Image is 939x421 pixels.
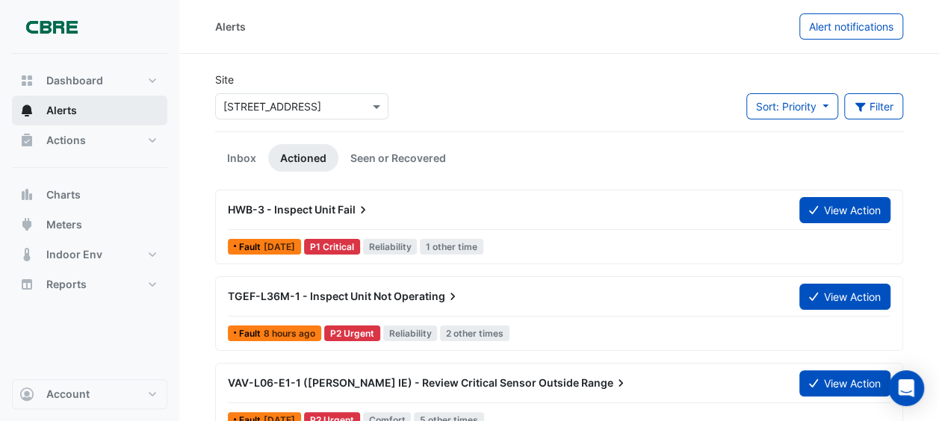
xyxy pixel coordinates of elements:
[844,93,904,119] button: Filter
[19,187,34,202] app-icon: Charts
[268,144,338,172] a: Actioned
[383,325,438,341] span: Reliability
[809,20,893,33] span: Alert notifications
[264,328,315,339] span: Wed 17-Sep-2025 07:35 AEST
[440,325,509,341] span: 2 other times
[799,370,890,396] button: View Action
[394,289,460,304] span: Operating
[363,239,418,255] span: Reliability
[215,19,246,34] div: Alerts
[46,277,87,292] span: Reports
[19,103,34,118] app-icon: Alerts
[46,387,90,402] span: Account
[215,144,268,172] a: Inbox
[12,269,167,299] button: Reports
[581,375,628,390] span: Range
[46,247,102,262] span: Indoor Env
[239,243,264,252] span: Fault
[12,240,167,269] button: Indoor Env
[46,133,86,148] span: Actions
[228,376,579,389] span: VAV-L06-E1-1 ([PERSON_NAME] IE) - Review Critical Sensor Outside
[228,203,335,216] span: HWB-3 - Inspect Unit
[12,379,167,409] button: Account
[18,12,85,42] img: Company Logo
[239,329,264,338] span: Fault
[746,93,838,119] button: Sort: Priority
[46,73,103,88] span: Dashboard
[228,290,391,302] span: TGEF-L36M-1 - Inspect Unit Not
[799,13,903,40] button: Alert notifications
[19,277,34,292] app-icon: Reports
[12,125,167,155] button: Actions
[12,66,167,96] button: Dashboard
[799,284,890,310] button: View Action
[304,239,360,255] div: P1 Critical
[756,100,816,113] span: Sort: Priority
[46,187,81,202] span: Charts
[888,370,924,406] div: Open Intercom Messenger
[338,144,458,172] a: Seen or Recovered
[12,96,167,125] button: Alerts
[19,247,34,262] app-icon: Indoor Env
[19,73,34,88] app-icon: Dashboard
[420,239,483,255] span: 1 other time
[12,210,167,240] button: Meters
[46,217,82,232] span: Meters
[46,103,77,118] span: Alerts
[799,197,890,223] button: View Action
[215,72,234,87] label: Site
[12,180,167,210] button: Charts
[338,202,371,217] span: Fail
[19,133,34,148] app-icon: Actions
[19,217,34,232] app-icon: Meters
[324,325,380,341] div: P2 Urgent
[264,241,295,252] span: Fri 12-Sep-2025 06:51 AEST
